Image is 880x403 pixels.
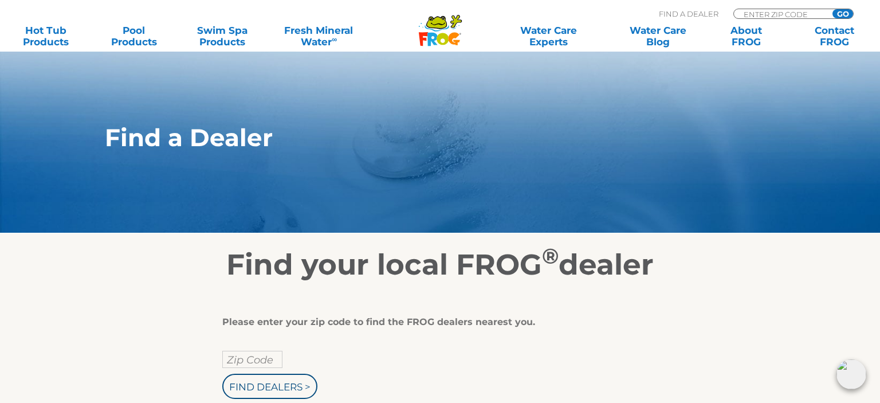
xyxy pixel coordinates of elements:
[659,9,718,19] p: Find A Dealer
[493,25,604,48] a: Water CareExperts
[836,359,866,389] img: openIcon
[742,9,820,19] input: Zip Code Form
[332,35,337,44] sup: ∞
[712,25,780,48] a: AboutFROG
[11,25,80,48] a: Hot TubProducts
[222,374,317,399] input: Find Dealers >
[105,124,722,151] h1: Find a Dealer
[832,9,853,18] input: GO
[88,248,792,282] h2: Find your local FROG dealer
[188,25,257,48] a: Swim SpaProducts
[800,25,869,48] a: ContactFROG
[542,243,559,269] sup: ®
[276,25,362,48] a: Fresh MineralWater∞
[222,316,649,328] div: Please enter your zip code to find the FROG dealers nearest you.
[624,25,693,48] a: Water CareBlog
[100,25,168,48] a: PoolProducts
